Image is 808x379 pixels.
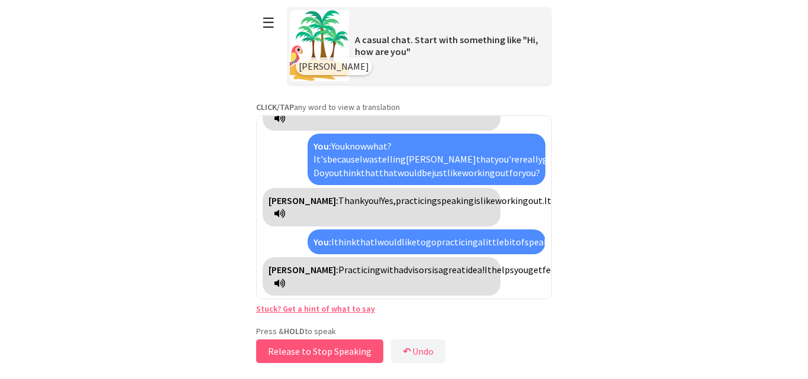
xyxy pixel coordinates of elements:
[360,153,363,165] span: I
[422,167,432,179] span: be
[504,236,516,248] span: bit
[331,140,345,152] span: You
[516,236,525,248] span: of
[364,195,381,206] span: you!
[495,195,528,206] span: working
[544,195,551,206] span: It
[437,195,474,206] span: speaking
[466,264,484,276] span: idea!
[356,236,374,248] span: that
[313,236,331,248] strong: You:
[256,326,552,336] p: Press & to speak
[339,167,361,179] span: think
[263,257,500,296] div: Click to translate
[338,195,364,206] span: Thank
[426,236,437,248] span: go
[299,60,369,72] span: [PERSON_NAME]
[437,236,478,248] span: practicing
[269,264,338,276] strong: [PERSON_NAME]:
[438,264,443,276] span: a
[476,153,495,165] span: that
[509,167,522,179] span: for
[325,167,339,179] span: you
[403,345,411,357] b: ↶
[474,195,480,206] span: is
[290,10,349,81] img: Scenario Image
[378,153,406,165] span: telling
[363,153,378,165] span: was
[525,236,561,248] span: speaking
[542,264,580,276] span: feedback.
[338,264,380,276] span: Practicing
[432,264,438,276] span: is
[528,264,542,276] span: get
[495,167,509,179] span: out
[334,236,356,248] span: think
[480,195,495,206] span: like
[256,303,375,314] a: Stuck? Get a hint of what to say
[355,34,538,57] span: A casual chat. Start with something like "Hi, how are you"
[308,134,545,185] div: Click to translate
[313,153,327,165] span: It's
[327,153,360,165] span: because
[519,153,542,165] span: really
[374,236,377,248] span: I
[432,167,447,179] span: just
[380,264,399,276] span: with
[462,167,495,179] span: working
[416,236,426,248] span: to
[391,339,445,363] button: ↶Undo
[396,195,437,206] span: practicing
[402,236,416,248] span: like
[256,102,294,112] strong: CLICK/TAP
[447,167,462,179] span: like
[406,153,476,165] span: [PERSON_NAME]
[484,264,492,276] span: It
[263,188,500,226] div: Click to translate
[367,140,392,152] span: what?
[379,167,397,179] span: that
[478,236,483,248] span: a
[361,167,379,179] span: that
[256,102,552,112] p: any word to view a translation
[397,167,422,179] span: would
[514,264,528,276] span: you
[256,8,281,38] button: ☰
[331,236,334,248] span: I
[345,140,367,152] span: know
[492,264,514,276] span: helps
[399,264,432,276] span: advisors
[256,339,383,363] button: Release to Stop Speaking
[522,167,540,179] span: you?
[313,140,331,152] strong: You:
[528,195,544,206] span: out.
[313,167,325,179] span: Do
[377,236,402,248] span: would
[269,195,338,206] strong: [PERSON_NAME]:
[308,229,545,254] div: Click to translate
[443,264,466,276] span: great
[495,153,519,165] span: you're
[284,326,305,336] strong: HOLD
[381,195,396,206] span: Yes,
[542,153,563,165] span: good
[483,236,504,248] span: little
